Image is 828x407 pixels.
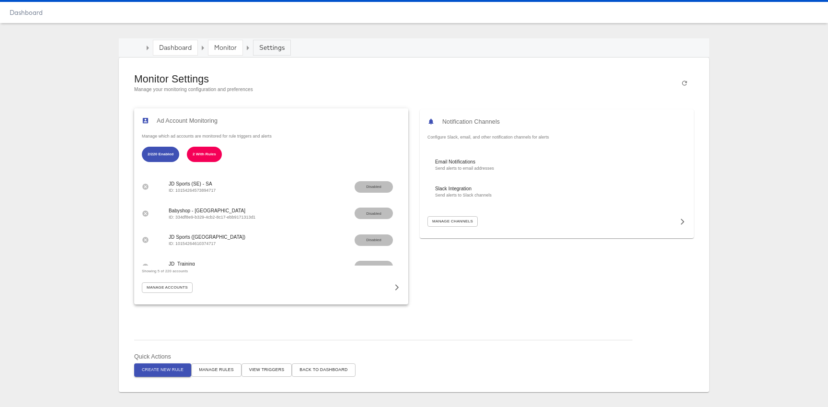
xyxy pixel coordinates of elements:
[187,151,222,157] span: 2 With Rules
[249,366,285,373] span: View Triggers
[134,73,253,85] h1: Monitor Settings
[134,363,191,376] button: Create New Rule
[142,133,401,140] p: Manage which ad accounts are monitored for rule triggers and alerts
[427,134,686,140] p: Configure Slack, email, and other notification channels for alerts
[157,116,218,126] h6: Ad Account Monitoring
[134,85,253,94] h6: Manage your monitoring configuration and preferences
[435,192,678,198] p: Send alerts to Slack channels
[169,187,401,194] p: ID: 10154264573894717
[159,43,192,52] a: Dashboard
[427,216,478,227] button: Manage Channels
[142,366,184,373] span: Create New Rule
[169,214,401,221] p: ID: 334df8e9-b329-4cb2-8c17-ebb9171313d1
[362,264,385,270] span: Disabled
[169,180,401,187] span: JD Sports (SE) - SA
[442,117,500,127] h6: Notification Channels
[292,363,355,376] button: Back to Dashboard
[362,184,385,190] span: Disabled
[199,366,234,373] span: Manage Rules
[362,211,385,217] span: Disabled
[191,363,241,376] button: Manage Rules
[134,352,694,361] h6: Quick Actions
[214,43,237,52] a: Monitor
[435,165,678,172] p: Send alerts to email addresses
[432,218,473,225] span: Manage Channels
[299,366,347,373] span: Back to Dashboard
[142,269,188,273] span: Showing 5 of 220 accounts
[435,185,678,192] span: Slack Integration
[142,151,179,157] span: 2/220 Enabled
[142,282,193,293] button: Manage Accounts
[169,207,401,214] span: Babyshop - [GEOGRAPHIC_DATA]
[241,363,292,376] button: View Triggers
[362,237,385,243] span: Disabled
[147,284,188,291] span: Manage Accounts
[10,9,43,16] a: Dashboard
[435,158,678,165] span: Email Notifications
[169,241,401,247] p: ID: 10154264610374717
[169,260,401,267] span: JD_Training
[259,43,285,52] div: Settings
[169,233,401,241] span: JD Sports ([GEOGRAPHIC_DATA])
